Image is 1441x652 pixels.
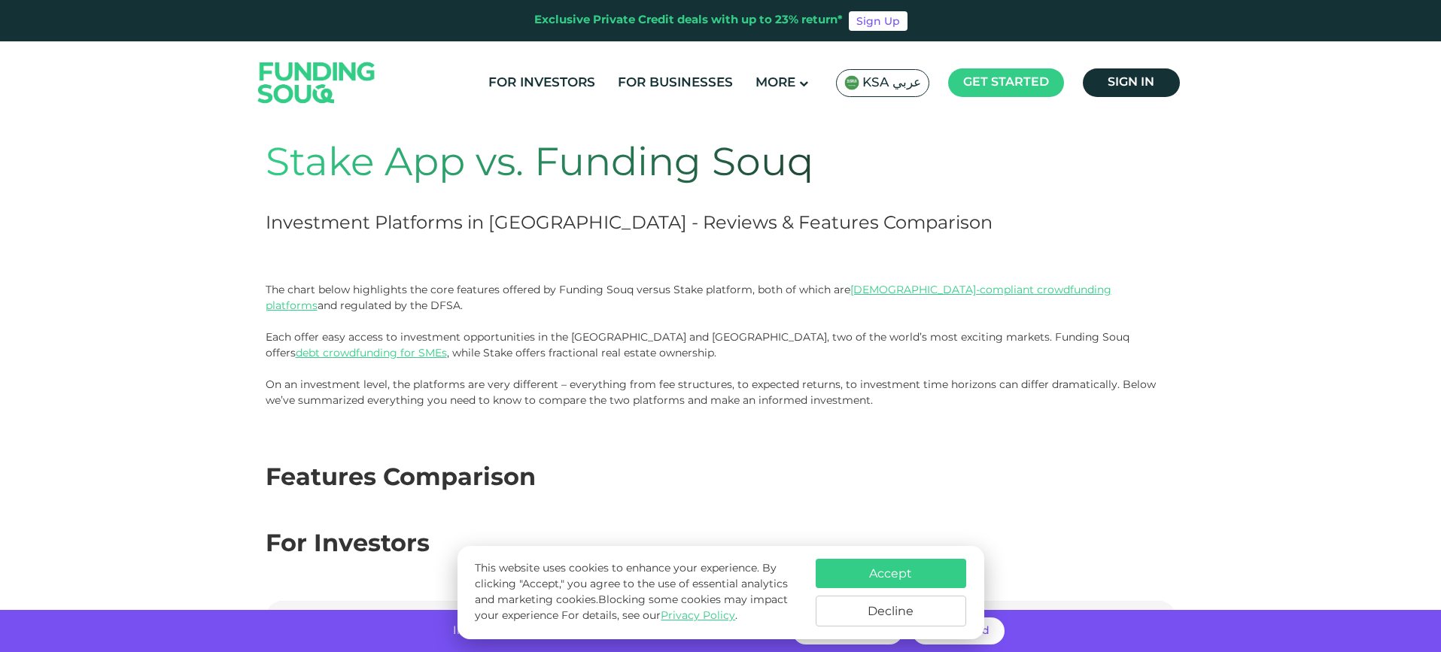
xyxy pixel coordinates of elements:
a: For Businesses [614,71,737,96]
span: Blocking some cookies may impact your experience [475,595,788,621]
a: Sign in [1083,68,1180,97]
span: Features Comparison [266,467,536,490]
img: SA Flag [844,75,859,90]
h1: Stake App vs. Funding Souq [266,141,994,188]
a: Privacy Policy [661,611,735,621]
button: Accept [816,559,966,588]
img: Logo [243,44,391,120]
span: Invest with no hidden fees and get returns of up to [453,626,737,636]
button: Decline [816,596,966,626]
span: Sign in [1108,77,1154,88]
div: Exclusive Private Credit deals with up to 23% return* [534,12,843,29]
span: For details, see our . [561,611,737,621]
a: For Investors [485,71,599,96]
div: For Investors [266,527,1176,563]
span: KSA عربي [862,74,921,92]
a: Sign Up [849,11,907,31]
p: This website uses cookies to enhance your experience. By clicking "Accept," you agree to the use ... [475,561,800,624]
span: More [755,77,795,89]
h2: Investment Platforms in [GEOGRAPHIC_DATA] - Reviews & Features Comparison [266,211,994,237]
p: The chart below highlights the core features offered by Funding Souq versus Stake platform, both ... [266,282,1176,361]
a: debt crowdfunding for SMEs [296,346,447,359]
p: On an investment level, the platforms are very different – everything from fee structures, to exp... [266,377,1176,408]
span: Get started [963,77,1049,88]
